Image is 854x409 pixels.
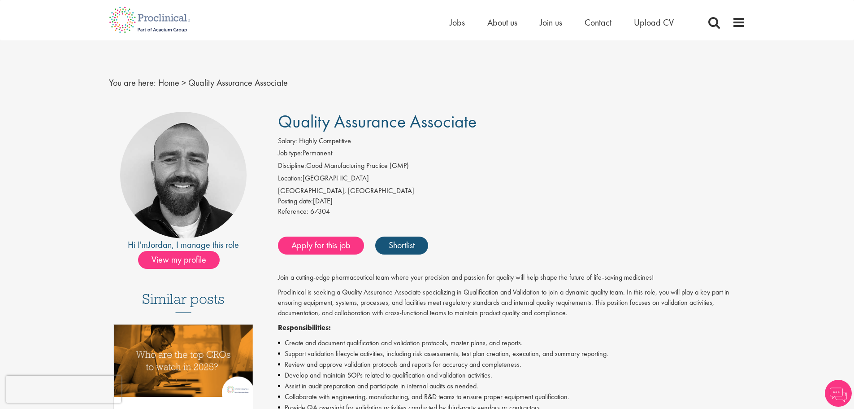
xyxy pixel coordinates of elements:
a: Apply for this job [278,237,364,255]
li: Review and approve validation protocols and reports for accuracy and completeness. [278,359,746,370]
p: Proclinical is seeking a Quality Assurance Associate specializing in Qualification and Validation... [278,287,746,318]
a: Upload CV [634,17,674,28]
li: Support validation lifecycle activities, including risk assessments, test plan creation, executio... [278,348,746,359]
a: Jordan [148,239,172,251]
iframe: reCAPTCHA [6,376,121,403]
span: 67304 [310,207,330,216]
li: Develop and maintain SOPs related to qualification and validation activities. [278,370,746,381]
label: Discipline: [278,161,306,171]
a: Contact [585,17,611,28]
label: Location: [278,173,303,184]
a: Jobs [450,17,465,28]
li: Permanent [278,148,746,161]
a: About us [487,17,517,28]
span: You are here: [109,77,156,88]
p: Join a cutting-edge pharmaceutical team where your precision and passion for quality will help sh... [278,273,746,283]
li: Good Manufacturing Practice (GMP) [278,161,746,173]
a: Link to a post [114,325,253,404]
span: Highly Competitive [299,136,351,145]
img: Top 10 CROs 2025 | Proclinical [114,325,253,397]
div: [GEOGRAPHIC_DATA], [GEOGRAPHIC_DATA] [278,186,746,196]
span: Posting date: [278,196,313,206]
a: breadcrumb link [158,77,179,88]
span: > [182,77,186,88]
a: Shortlist [375,237,428,255]
div: [DATE] [278,196,746,207]
li: Assist in audit preparation and participate in internal audits as needed. [278,381,746,391]
h3: Similar posts [142,291,225,313]
span: Quality Assurance Associate [278,110,477,133]
label: Job type: [278,148,303,158]
label: Salary: [278,136,297,146]
a: Join us [540,17,562,28]
label: Reference: [278,207,308,217]
img: Chatbot [825,380,852,407]
li: Collaborate with engineering, manufacturing, and R&D teams to ensure proper equipment qualification. [278,391,746,402]
a: View my profile [138,253,229,264]
li: [GEOGRAPHIC_DATA] [278,173,746,186]
img: imeage of recruiter Jordan Kiely [120,112,247,238]
strong: Responsibilities: [278,323,331,332]
li: Create and document qualification and validation protocols, master plans, and reports. [278,338,746,348]
span: View my profile [138,251,220,269]
div: Hi I'm , I manage this role [109,238,258,251]
span: Quality Assurance Associate [188,77,288,88]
